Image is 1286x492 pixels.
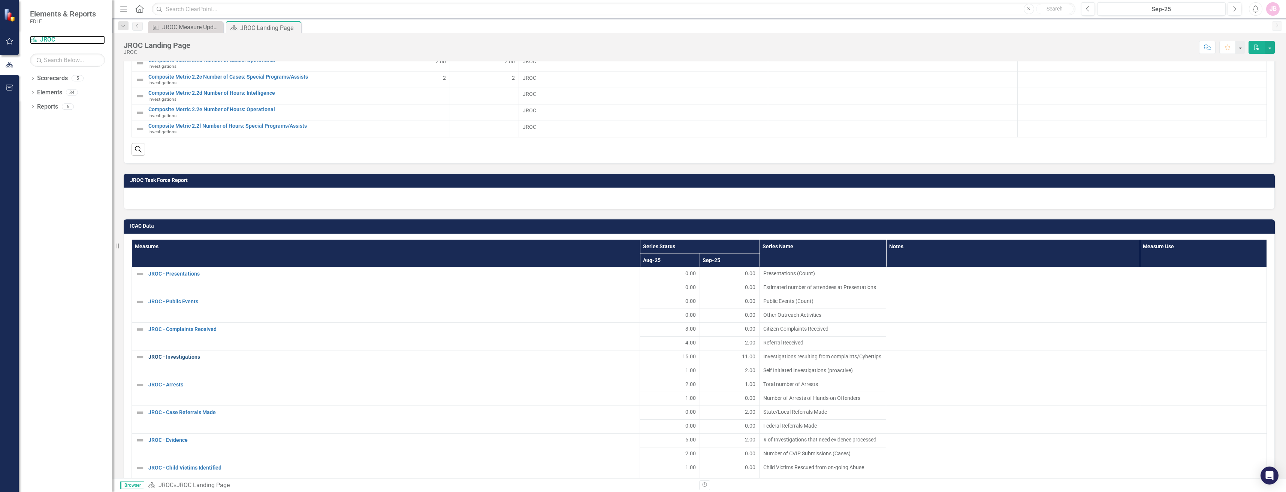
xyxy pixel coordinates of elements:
span: Estimated number of attendees at Presentations [763,283,882,291]
span: Presentations (Count) [763,270,882,277]
img: Not Defined [136,464,145,473]
span: Search [1047,6,1063,12]
span: 0.00 [745,297,755,305]
span: 2.00 [745,367,755,374]
small: FDLE [30,18,96,24]
span: 2.00 [685,450,696,457]
a: JROC Measure Updater [150,22,221,32]
span: JROC [523,58,764,65]
a: Scorecards [37,74,68,83]
span: 0.00 [685,408,696,416]
span: Child Victims Rescued from on-going Abuse [763,464,882,471]
img: Not Defined [136,270,145,279]
a: Elements [37,88,62,97]
span: 2.00 [435,58,446,65]
div: Open Intercom Messenger [1261,467,1279,485]
span: 2 [443,74,446,82]
span: 0.00 [745,477,755,485]
img: ClearPoint Strategy [4,9,17,22]
div: 34 [66,89,78,96]
a: JROC - Child Victims Identified [148,465,636,471]
span: Newly Identified Child Victims with images [763,477,882,485]
img: Not Defined [136,325,145,334]
span: Total number of Arrests [763,380,882,388]
span: 6.00 [685,436,696,443]
div: » [148,481,694,490]
img: Not Defined [136,380,145,389]
img: Not Defined [136,297,145,306]
a: JROC - Complaints Received [148,327,636,332]
span: 11.00 [742,353,755,360]
img: Not Defined [136,124,145,133]
span: 0.00 [745,270,755,277]
span: 2.00 [745,408,755,416]
a: JROC [30,36,105,44]
span: 2.00 [504,58,515,65]
button: Search [1036,4,1074,14]
span: 15.00 [682,353,696,360]
span: JROC [523,74,764,82]
input: Search ClearPoint... [152,3,1075,16]
img: Not Defined [136,353,145,362]
span: 1.00 [685,367,696,374]
span: 0.00 [685,283,696,291]
span: 0.00 [745,422,755,429]
span: 1.00 [685,464,696,471]
div: JROC [124,49,190,55]
span: Investigations [148,80,176,85]
div: Sep-25 [1100,5,1223,14]
span: 2.00 [745,436,755,443]
span: 0.00 [685,311,696,319]
a: Composite Metric 2.2e Number of Hours: Operational [148,107,377,112]
span: 2.00 [745,339,755,346]
h3: JROC Task Force Report [130,177,1271,183]
span: JROC [523,90,764,98]
span: 0.00 [685,297,696,305]
div: JROC Landing Page [240,23,299,33]
span: 4.00 [685,339,696,346]
span: Public Events (Count) [763,297,882,305]
h3: ICAC Data [130,223,1271,229]
span: 0.00 [745,311,755,319]
a: JROC - Presentations [148,271,636,277]
input: Search Below... [30,54,105,67]
img: Not Defined [136,75,145,84]
a: Composite Metric 2.2c Number of Cases: Special Programs/Assists [148,74,377,80]
span: Citizen Complaints Received [763,325,882,332]
span: 0.00 [685,477,696,485]
span: Referral Received [763,339,882,346]
span: 1.00 [745,380,755,388]
span: 0.00 [745,325,755,332]
img: Not Defined [136,408,145,417]
a: JROC - Case Referrals Made [148,410,636,415]
div: 5 [72,75,84,82]
span: 1.00 [685,394,696,402]
span: 0.00 [745,450,755,457]
span: 0.00 [685,422,696,429]
a: JROC - Public Events [148,299,636,304]
a: Reports [37,103,58,111]
a: JROC - Arrests [148,382,636,388]
span: 0.00 [745,464,755,471]
span: 0.00 [685,270,696,277]
span: Investigations [148,129,176,134]
span: Elements & Reports [30,9,96,18]
span: Investigations resulting from complaints/Cybertips [763,353,882,360]
div: JROC Measure Updater [162,22,221,32]
span: 0.00 [745,394,755,402]
img: Not Defined [136,92,145,101]
span: Other Outreach Activities [763,311,882,319]
span: 2 [512,74,515,82]
span: Self Initiated Investigations (proactive) [763,367,882,374]
button: JB [1266,2,1280,16]
img: Not Defined [136,59,145,68]
a: JROC [159,482,173,489]
span: Investigations [148,97,176,102]
span: Number of CVIP Submissions (Cases) [763,450,882,457]
span: JROC [523,123,764,131]
span: 3.00 [685,325,696,332]
span: # of Investigations that need evidence processed [763,436,882,443]
span: 0.00 [745,283,755,291]
span: Number of Arrests of Hands-on Offenders [763,394,882,402]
